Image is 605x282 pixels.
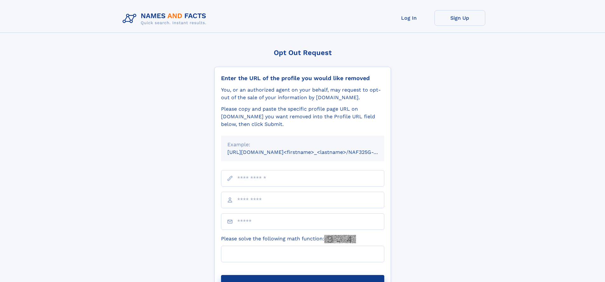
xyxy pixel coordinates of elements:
[434,10,485,26] a: Sign Up
[227,149,396,155] small: [URL][DOMAIN_NAME]<firstname>_<lastname>/NAF325G-xxxxxxxx
[214,49,391,57] div: Opt Out Request
[221,235,356,243] label: Please solve the following math function:
[221,86,384,101] div: You, or an authorized agent on your behalf, may request to opt-out of the sale of your informatio...
[221,75,384,82] div: Enter the URL of the profile you would like removed
[384,10,434,26] a: Log In
[120,10,212,27] img: Logo Names and Facts
[227,141,378,148] div: Example:
[221,105,384,128] div: Please copy and paste the specific profile page URL on [DOMAIN_NAME] you want removed into the Pr...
